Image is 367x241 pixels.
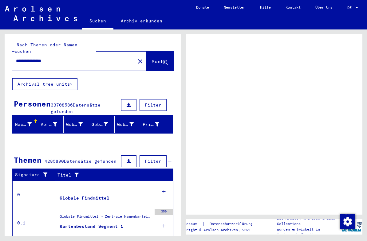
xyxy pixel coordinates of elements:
span: Filter [145,102,161,108]
div: | [178,221,260,227]
span: Suche [152,58,167,64]
p: wurden entwickelt in Partnerschaft mit [277,227,341,238]
div: Nachname [15,121,32,128]
span: DE [347,6,354,10]
mat-header-cell: Geburtsdatum [115,116,140,133]
td: 0 [13,181,55,209]
button: Filter [140,99,167,111]
div: Personen [14,98,51,109]
span: Datensätze gefunden [51,102,101,114]
div: Geburtsname [66,119,90,129]
div: Globale Findmittel > Zentrale Namenkartei > Karteikarten, die im Rahmen der sequentiellen Massend... [60,214,152,222]
div: Titel [57,170,167,180]
img: Zustimmung ändern [340,214,355,229]
button: Archival tree units [12,78,77,90]
div: Prisoner # [143,119,167,129]
span: Datensätze gefunden [64,158,116,164]
div: Geburtsdatum [117,119,141,129]
div: Titel [57,172,161,178]
p: Die Arolsen Archives Online-Collections [277,216,341,227]
div: Kartenbestand Segment 1 [60,223,123,230]
mat-header-cell: Prisoner # [140,116,173,133]
div: 350 [155,209,173,215]
td: 0.1 [13,209,55,237]
button: Filter [140,155,167,167]
button: Clear [134,55,146,67]
div: Geburt‏ [92,121,108,128]
button: Suche [146,52,173,71]
div: Vorname [41,121,57,128]
mat-label: Nach Themen oder Namen suchen [14,42,77,54]
a: Archiv erkunden [113,14,170,28]
div: Globale Findmittel [60,195,109,201]
img: Arolsen_neg.svg [5,6,77,21]
span: Filter [145,158,161,164]
div: Themen [14,154,41,165]
span: 33708586 [51,102,73,108]
div: Signature [15,172,50,178]
div: Geburtsname [66,121,83,128]
div: Geburtsdatum [117,121,134,128]
a: Suchen [82,14,113,29]
div: Prisoner # [143,121,159,128]
div: Signature [15,170,56,180]
mat-header-cell: Vorname [38,116,64,133]
span: 4285890 [45,158,64,164]
div: Nachname [15,119,39,129]
p: Copyright © Arolsen Archives, 2021 [178,227,260,233]
mat-header-cell: Geburt‏ [89,116,115,133]
mat-header-cell: Nachname [13,116,38,133]
mat-icon: close [136,58,144,65]
a: Datenschutzerklärung [205,221,260,227]
div: Geburt‏ [92,119,116,129]
div: Vorname [41,119,65,129]
mat-header-cell: Geburtsname [64,116,89,133]
a: Impressum [178,221,202,227]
